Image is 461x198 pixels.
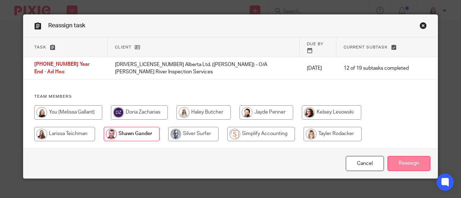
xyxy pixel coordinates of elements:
input: Reassign [388,156,430,171]
a: Close this dialog window [346,156,384,171]
span: [PHONE_NUMBER] Year End - Ad Hoc [34,62,90,75]
p: [DRIVERS_LICENSE_NUMBER] Alberta Ltd. ([PERSON_NAME]) - O/A [PERSON_NAME] River Inspection Services [115,61,292,76]
span: Reassign task [48,23,85,28]
a: Close this dialog window [420,22,427,32]
p: [DATE] [307,65,329,72]
span: Client [115,45,131,49]
span: Current subtask [344,45,388,49]
span: Task [34,45,46,49]
h4: Team members [34,94,427,100]
span: Due by [307,42,323,46]
td: 12 of 19 subtasks completed [336,57,416,79]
